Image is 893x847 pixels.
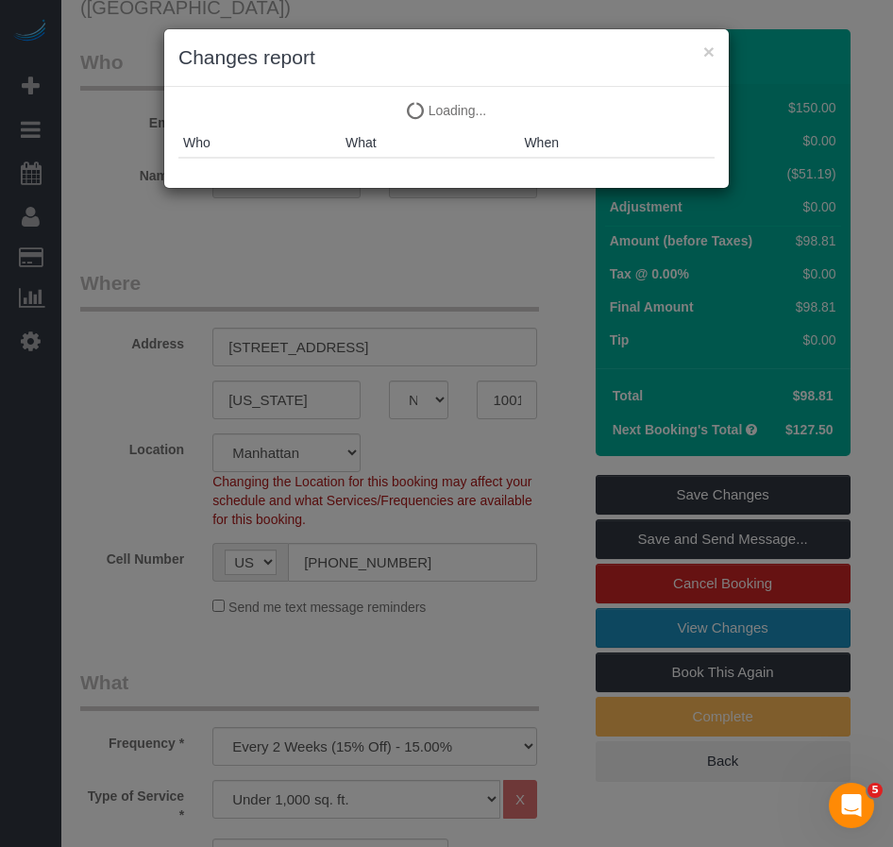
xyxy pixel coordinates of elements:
th: When [519,128,715,158]
th: Who [178,128,341,158]
sui-modal: Changes report [164,29,729,188]
iframe: Intercom live chat [829,783,874,828]
h3: Changes report [178,43,715,72]
button: × [703,42,715,61]
th: What [341,128,519,158]
p: Loading... [178,101,715,120]
span: 5 [868,783,883,798]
